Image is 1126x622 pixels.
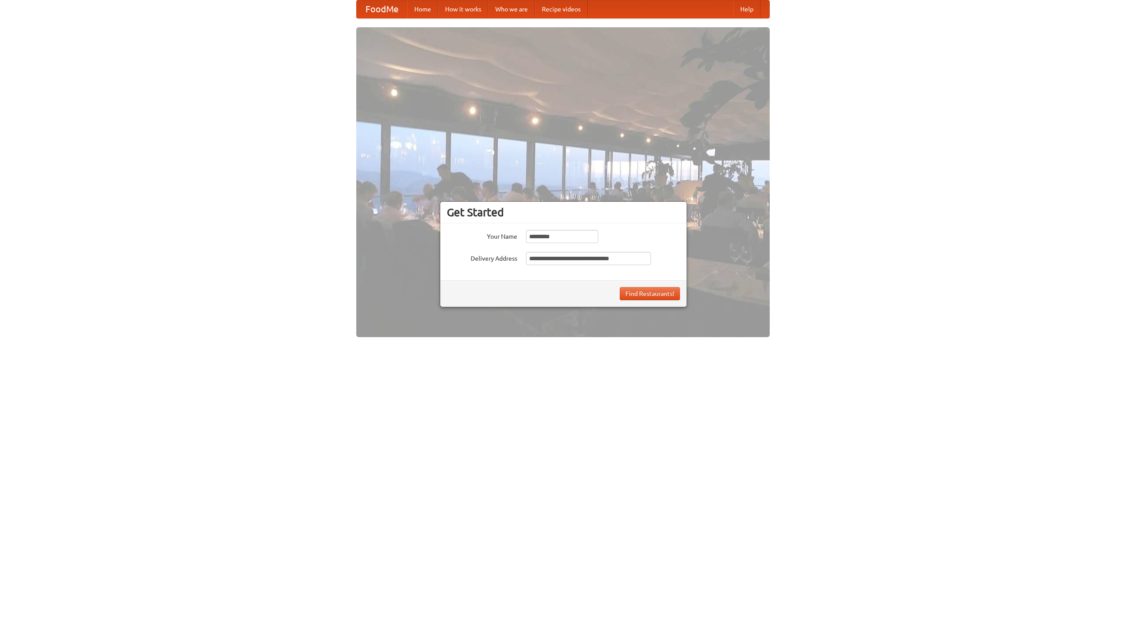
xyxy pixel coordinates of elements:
h3: Get Started [447,206,680,219]
a: Who we are [488,0,535,18]
label: Delivery Address [447,252,517,263]
a: FoodMe [357,0,407,18]
button: Find Restaurants! [620,287,680,300]
label: Your Name [447,230,517,241]
a: Home [407,0,438,18]
a: How it works [438,0,488,18]
a: Help [733,0,760,18]
a: Recipe videos [535,0,588,18]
